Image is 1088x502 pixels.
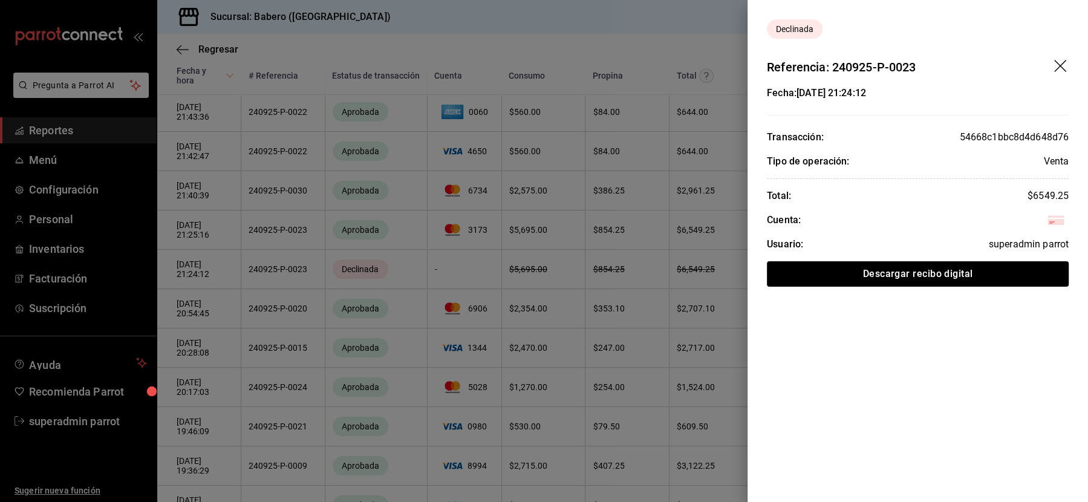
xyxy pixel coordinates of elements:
[767,130,824,145] div: Transacción:
[767,213,801,227] div: Cuenta:
[989,237,1069,252] div: superadmin parrot
[1028,190,1069,201] span: $ 6549.25
[767,154,849,169] div: Tipo de operación:
[767,261,1069,287] button: Descargar recibo digital
[767,19,823,39] div: Transacciones declinadas por el banco emisor. No se hace ningún cargo al tarjetahabiente ni al co...
[767,237,803,252] div: Usuario:
[767,86,866,100] div: Fecha: [DATE] 21:24:12
[959,130,1069,145] div: 54668c1bbc8d4d648d76
[1043,154,1069,169] div: Venta
[771,23,818,36] span: Declinada
[1054,60,1069,74] button: drag
[767,58,916,76] div: Referencia: 240925-P-0023
[767,189,791,203] div: Total:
